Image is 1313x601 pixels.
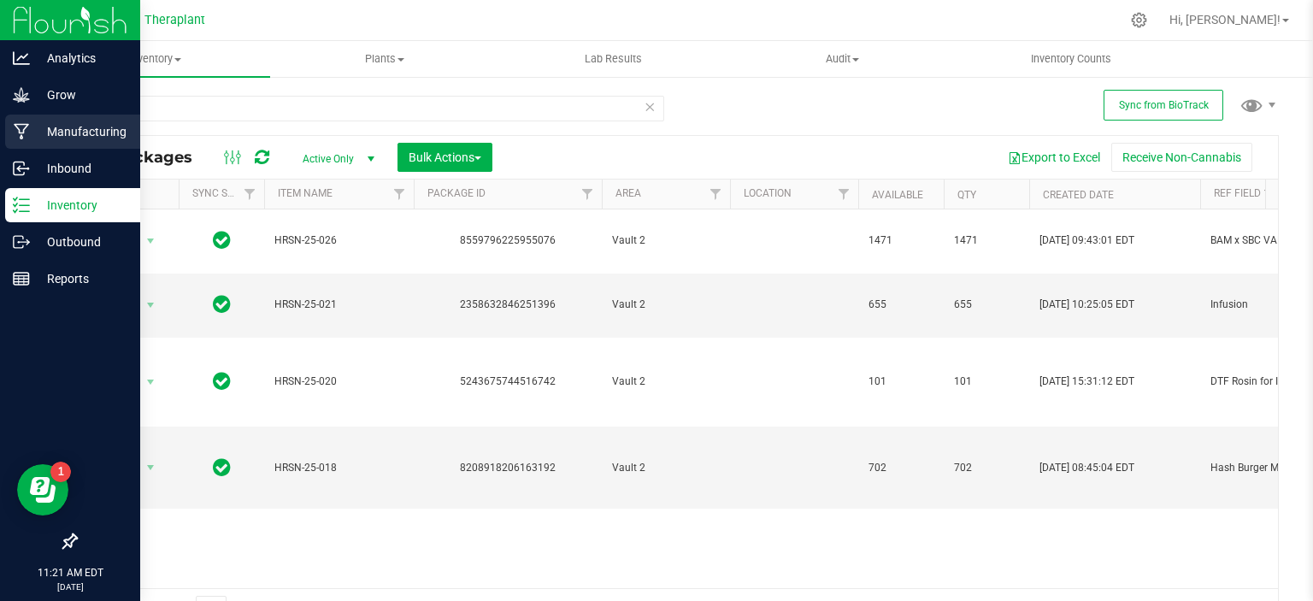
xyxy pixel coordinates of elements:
[411,460,604,476] div: 8208918206163192
[612,233,720,249] span: Vault 2
[213,456,231,480] span: In Sync
[1104,90,1223,121] button: Sync from BioTrack
[144,13,205,27] span: Theraplant
[140,229,162,253] span: select
[830,180,858,209] a: Filter
[727,41,957,77] a: Audit
[1111,143,1252,172] button: Receive Non-Cannabis
[13,86,30,103] inline-svg: Grow
[612,297,720,313] span: Vault 2
[872,189,923,201] a: Available
[30,158,132,179] p: Inbound
[8,580,132,593] p: [DATE]
[274,374,403,390] span: HRSN-25-020
[30,85,132,105] p: Grow
[278,187,333,199] a: Item Name
[140,456,162,480] span: select
[274,233,403,249] span: HRSN-25-026
[17,464,68,516] iframe: Resource center
[868,460,933,476] span: 702
[954,374,1019,390] span: 101
[1119,99,1209,111] span: Sync from BioTrack
[274,297,403,313] span: HRSN-25-021
[1039,297,1134,313] span: [DATE] 10:25:05 EDT
[8,565,132,580] p: 11:21 AM EDT
[140,370,162,394] span: select
[615,187,641,199] a: Area
[1128,12,1150,28] div: Manage settings
[728,51,956,67] span: Audit
[1214,187,1269,199] a: Ref Field 1
[270,41,499,77] a: Plants
[13,270,30,287] inline-svg: Reports
[427,187,486,199] a: Package ID
[274,460,403,476] span: HRSN-25-018
[868,297,933,313] span: 655
[30,121,132,142] p: Manufacturing
[50,462,71,482] iframe: Resource center unread badge
[213,292,231,316] span: In Sync
[30,48,132,68] p: Analytics
[574,180,602,209] a: Filter
[868,233,933,249] span: 1471
[30,232,132,252] p: Outbound
[411,374,604,390] div: 5243675744516742
[1039,374,1134,390] span: [DATE] 15:31:12 EDT
[499,41,728,77] a: Lab Results
[30,195,132,215] p: Inventory
[1039,460,1134,476] span: [DATE] 08:45:04 EDT
[644,96,656,118] span: Clear
[213,228,231,252] span: In Sync
[41,51,270,67] span: Inventory
[397,143,492,172] button: Bulk Actions
[562,51,665,67] span: Lab Results
[411,233,604,249] div: 8559796225955076
[13,160,30,177] inline-svg: Inbound
[30,268,132,289] p: Reports
[13,123,30,140] inline-svg: Manufacturing
[213,369,231,393] span: In Sync
[957,41,1186,77] a: Inventory Counts
[13,233,30,250] inline-svg: Outbound
[41,41,270,77] a: Inventory
[386,180,414,209] a: Filter
[271,51,498,67] span: Plants
[236,180,264,209] a: Filter
[954,233,1019,249] span: 1471
[954,460,1019,476] span: 702
[612,374,720,390] span: Vault 2
[409,150,481,164] span: Bulk Actions
[1039,233,1134,249] span: [DATE] 09:43:01 EDT
[868,374,933,390] span: 101
[1169,13,1281,27] span: Hi, [PERSON_NAME]!
[75,96,664,121] input: Search Package ID, Item Name, SKU, Lot or Part Number...
[1008,51,1134,67] span: Inventory Counts
[744,187,792,199] a: Location
[702,180,730,209] a: Filter
[1043,189,1114,201] a: Created Date
[13,197,30,214] inline-svg: Inventory
[411,297,604,313] div: 2358632846251396
[612,460,720,476] span: Vault 2
[192,187,258,199] a: Sync Status
[89,148,209,167] span: All Packages
[957,189,976,201] a: Qty
[954,297,1019,313] span: 655
[140,293,162,317] span: select
[997,143,1111,172] button: Export to Excel
[13,50,30,67] inline-svg: Analytics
